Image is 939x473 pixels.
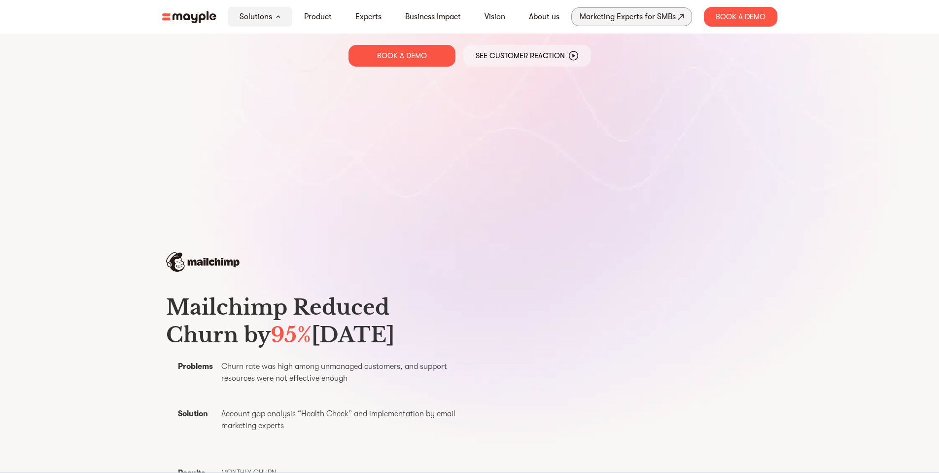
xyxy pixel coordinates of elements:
[178,361,217,372] p: Problems
[580,10,676,24] div: Marketing Experts for SMBs
[704,7,777,27] div: Book A Demo
[304,11,332,23] a: Product
[571,7,692,26] a: Marketing Experts for SMBs
[463,45,591,67] a: See Customer Reaction
[529,11,559,23] a: About us
[166,293,464,349] h3: Mailchimp Reduced Churn by [DATE]
[348,45,455,67] a: BOOK A DEMO
[377,51,427,61] p: BOOK A DEMO
[405,11,461,23] a: Business Impact
[276,15,280,18] img: arrow-down
[485,11,505,23] a: Vision
[178,408,217,420] p: Solution
[271,322,312,348] span: 95%
[166,252,240,272] img: mailchimp-logo
[162,11,216,23] img: mayple-logo
[476,51,565,61] p: See Customer Reaction
[221,408,464,432] p: Account gap analysis “Health Check” and implementation by email marketing experts
[240,11,272,23] a: Solutions
[221,361,464,384] p: Churn rate was high among unmanaged customers, and support resources were not effective enough
[487,306,773,467] iframe: Video Title
[762,359,939,473] iframe: Chat Widget
[355,11,382,23] a: Experts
